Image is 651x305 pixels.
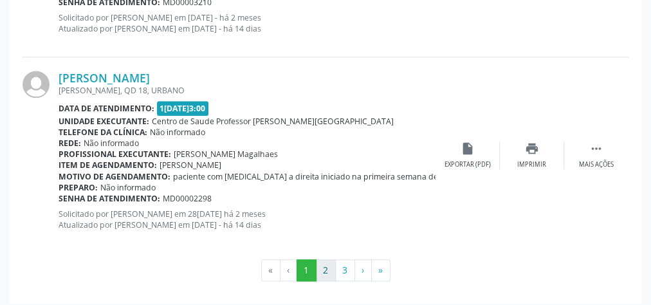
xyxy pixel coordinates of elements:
div: Exportar (PDF) [445,160,491,169]
b: Motivo de agendamento: [59,171,170,182]
span: Não informado [150,127,205,138]
span: MD00002298 [163,193,212,204]
b: Item de agendamento: [59,160,157,171]
b: Unidade executante: [59,116,149,127]
p: Solicitado por [PERSON_NAME] em 28[DATE] há 2 meses Atualizado por [PERSON_NAME] em [DATE] - há 1... [59,208,436,230]
div: [PERSON_NAME], QD 18, URBANO [59,85,436,96]
span: Não informado [84,138,139,149]
span: [PERSON_NAME] [160,160,221,171]
button: Go to last page [371,259,390,281]
button: Go to next page [354,259,372,281]
div: Imprimir [517,160,546,169]
i: print [525,142,539,156]
b: Telefone da clínica: [59,127,147,138]
b: Profissional executante: [59,149,171,160]
button: Go to page 2 [316,259,336,281]
b: Rede: [59,138,81,149]
i: insert_drive_file [461,142,475,156]
div: Mais ações [579,160,614,169]
span: Não informado [100,182,156,193]
span: 1[DATE]3:00 [157,101,209,116]
span: Centro de Saude Professor [PERSON_NAME][GEOGRAPHIC_DATA] [152,116,394,127]
ul: Pagination [23,259,628,281]
p: Solicitado por [PERSON_NAME] em [DATE] - há 2 meses Atualizado por [PERSON_NAME] em [DATE] - há 1... [59,12,436,34]
i:  [589,142,603,156]
img: img [23,71,50,98]
button: Go to page 1 [297,259,316,281]
b: Preparo: [59,182,98,193]
button: Go to page 3 [335,259,355,281]
b: Senha de atendimento: [59,193,160,204]
span: [PERSON_NAME] Magalhaes [174,149,278,160]
b: Data de atendimento: [59,103,154,114]
a: [PERSON_NAME] [59,71,150,85]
